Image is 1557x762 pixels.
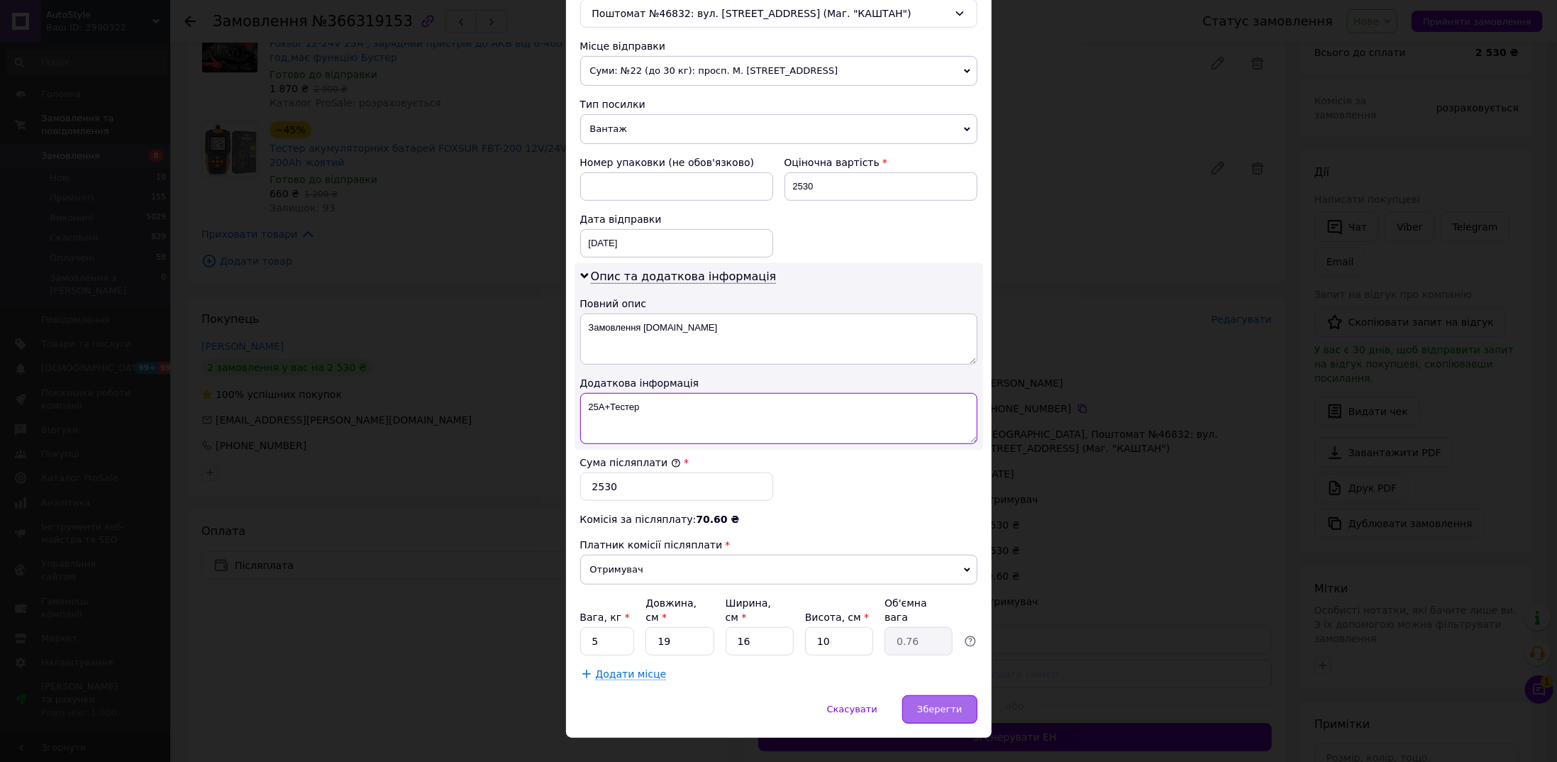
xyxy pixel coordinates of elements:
[645,597,697,623] label: Довжина, см
[596,668,667,680] span: Додати місце
[580,212,773,226] div: Дата відправки
[580,457,681,468] label: Сума післяплати
[580,297,977,311] div: Повний опис
[580,376,977,390] div: Додаткова інформація
[591,270,777,284] span: Опис та додаткова інформація
[827,704,877,714] span: Скасувати
[580,555,977,585] span: Отримувач
[726,597,771,623] label: Ширина, см
[580,393,977,444] textarea: 25А+Тестер
[580,612,630,623] label: Вага, кг
[580,314,977,365] textarea: Замовлення [DOMAIN_NAME]
[580,539,723,551] span: Платник комісії післяплати
[805,612,869,623] label: Висота, см
[580,512,977,526] div: Комісія за післяплату:
[580,155,773,170] div: Номер упаковки (не обов'язково)
[580,99,645,110] span: Тип посилки
[580,114,977,144] span: Вантаж
[580,40,666,52] span: Місце відправки
[580,56,977,86] span: Суми: №22 (до 30 кг): просп. М. [STREET_ADDRESS]
[885,596,953,624] div: Об'ємна вага
[785,155,977,170] div: Оціночна вартість
[696,514,739,525] span: 70.60 ₴
[917,704,962,714] span: Зберегти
